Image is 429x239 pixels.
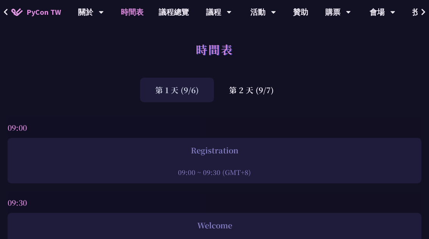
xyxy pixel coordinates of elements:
[11,220,418,231] div: Welcome
[140,78,214,102] div: 第 1 天 (9/6)
[8,192,421,213] div: 09:30
[4,3,69,22] a: PyCon TW
[11,8,23,16] img: Home icon of PyCon TW 2025
[214,78,289,102] div: 第 2 天 (9/7)
[11,145,418,156] div: Registration
[196,38,233,61] h1: 時間表
[27,6,61,18] span: PyCon TW
[8,117,421,138] div: 09:00
[11,167,418,177] div: 09:00 ~ 09:30 (GMT+8)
